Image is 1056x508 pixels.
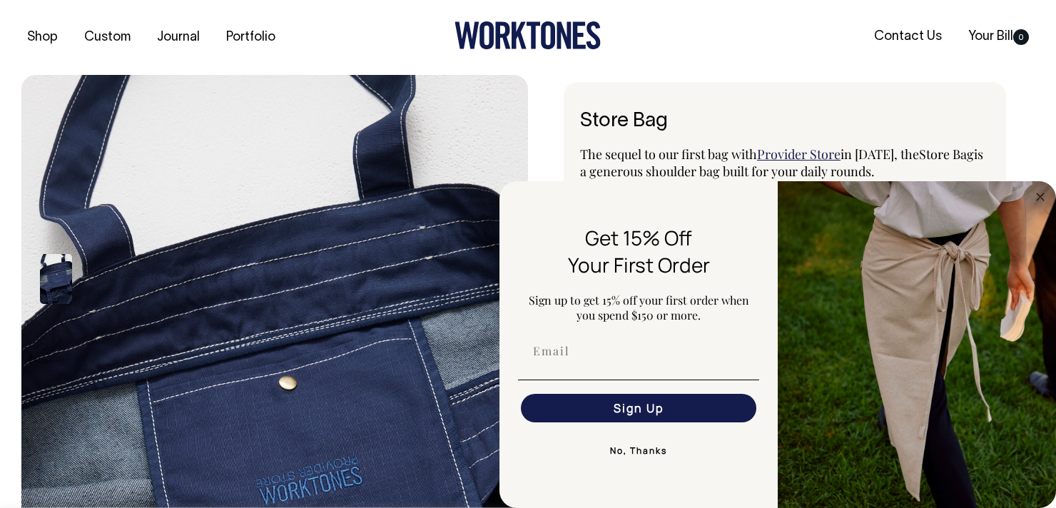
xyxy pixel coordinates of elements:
[757,146,841,163] a: Provider Store
[919,146,974,163] span: Store Bag
[568,251,710,278] span: Your First Order
[868,25,948,49] a: Contact Us
[778,181,1056,508] img: 5e34ad8f-4f05-4173-92a8-ea475ee49ac9.jpeg
[529,293,749,322] span: Sign up to get 15% off your first order when you spend $150 or more.
[151,26,205,49] a: Journal
[1013,29,1029,45] span: 0
[580,146,757,163] span: The sequel to our first bag with
[499,181,1056,508] div: FLYOUT Form
[21,26,64,49] a: Shop
[1032,188,1049,205] button: Close dialog
[580,111,990,133] h1: Store Bag
[220,26,281,49] a: Portfolio
[521,337,756,365] input: Email
[78,26,136,49] a: Custom
[963,25,1035,49] a: Your Bill0
[841,146,919,163] span: in [DATE], the
[580,146,983,180] span: is a generous shoulder bag built for your daily rounds.
[585,224,692,251] span: Get 15% Off
[40,254,72,304] img: indigo-denim
[518,437,759,465] button: No, Thanks
[521,394,756,422] button: Sign Up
